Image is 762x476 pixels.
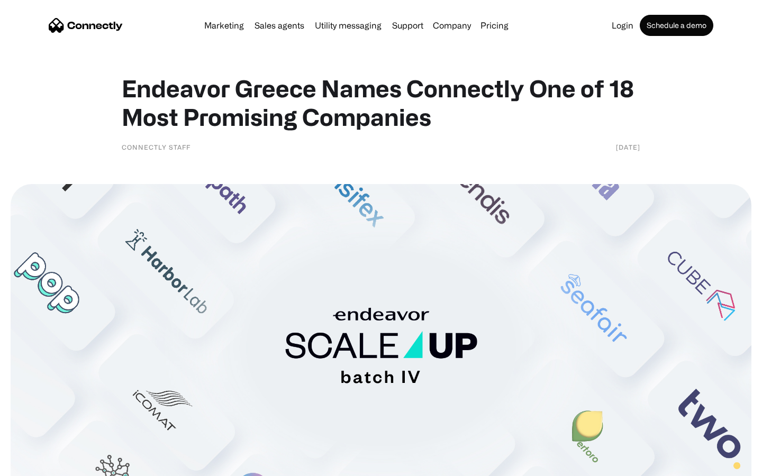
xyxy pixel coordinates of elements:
[200,21,248,30] a: Marketing
[49,17,123,33] a: home
[250,21,309,30] a: Sales agents
[433,18,471,33] div: Company
[640,15,713,36] a: Schedule a demo
[476,21,513,30] a: Pricing
[616,142,640,152] div: [DATE]
[430,18,474,33] div: Company
[122,74,640,131] h1: Endeavor Greece Names Connectly One of 18 Most Promising Companies
[607,21,638,30] a: Login
[11,457,63,472] aside: Language selected: English
[388,21,428,30] a: Support
[122,142,190,152] div: Connectly Staff
[311,21,386,30] a: Utility messaging
[21,457,63,472] ul: Language list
